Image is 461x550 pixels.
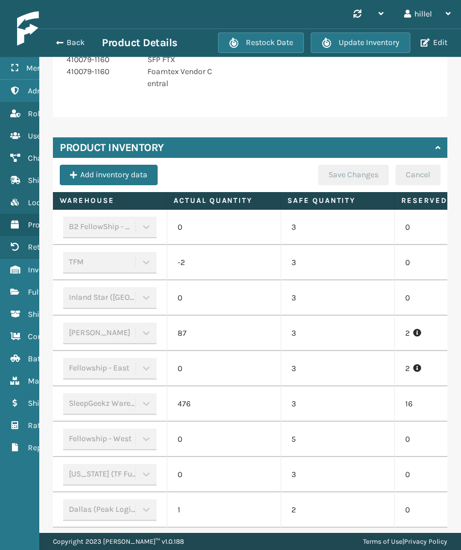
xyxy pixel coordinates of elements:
[281,351,394,386] td: 3
[174,195,273,206] label: Actual Quantity
[28,131,48,141] span: Users
[167,210,281,245] td: 0
[417,38,451,48] button: Edit
[281,457,394,492] td: 3
[404,537,447,545] a: Privacy Policy
[60,165,158,185] button: Add inventory data
[167,457,281,492] td: 0
[28,287,92,297] span: Fulfillment Orders
[318,165,389,185] button: Save Changes
[281,245,394,280] td: 3
[281,386,394,422] td: 3
[28,376,98,386] span: Marketplace Orders
[28,265,61,275] span: Inventory
[28,109,48,119] span: Roles
[28,421,84,430] span: Rate Calculator
[147,54,215,66] p: SFP FTX
[281,316,394,351] td: 3
[50,38,102,48] button: Back
[167,492,281,528] td: 1
[60,195,159,206] label: Warehouse
[396,165,441,185] button: Cancel
[102,36,178,50] h3: Product Details
[363,533,447,550] div: |
[147,66,215,89] p: Foamtex Vendor Central
[67,66,134,78] p: 410079-1160
[167,351,281,386] td: 0
[26,63,46,73] span: Menu
[167,422,281,457] td: 0
[28,443,56,453] span: Reports
[281,422,394,457] td: 5
[167,280,281,316] td: 0
[28,153,61,163] span: Channels
[311,32,410,53] button: Update Inventory
[17,11,125,46] img: logo
[287,195,387,206] label: Safe Quantity
[218,32,304,53] button: Restock Date
[67,54,134,66] p: 410079-1160
[363,537,402,545] a: Terms of Use
[28,354,57,364] span: Batches
[167,316,281,351] td: 87
[28,86,82,96] span: Administration
[281,210,394,245] td: 3
[28,309,88,319] span: Shipment Status
[28,220,60,230] span: Products
[28,398,81,408] span: Shipment Cost
[28,198,59,207] span: Lookups
[28,176,90,185] span: Shipping Carriers
[167,245,281,280] td: -2
[60,141,164,154] h4: Product Inventory
[28,242,90,252] span: Return Addresses
[281,280,394,316] td: 3
[281,492,394,528] td: 2
[28,332,67,341] span: Containers
[53,533,184,550] p: Copyright 2023 [PERSON_NAME]™ v 1.0.188
[167,386,281,422] td: 476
